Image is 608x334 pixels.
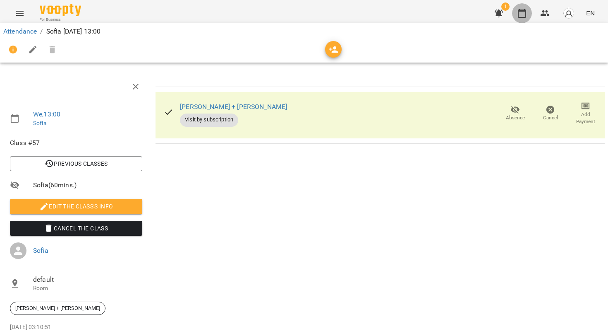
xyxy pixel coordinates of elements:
span: Visit by subscription [180,116,238,123]
span: Class #57 [10,138,142,148]
a: Sofia [33,120,46,126]
li: / [40,27,43,36]
div: [PERSON_NAME] + [PERSON_NAME] [10,302,105,315]
img: Voopty Logo [40,4,81,16]
p: Sofia [DATE] 13:00 [46,27,101,36]
span: Previous Classes [17,159,136,169]
span: Edit the class's Info [17,201,136,211]
p: Room [33,284,142,293]
span: default [33,275,142,285]
button: Previous Classes [10,156,142,171]
span: Cancel the class [17,223,136,233]
p: [DATE] 03:10:51 [10,323,142,332]
button: EN [583,5,598,21]
span: For Business [40,17,81,22]
button: Cancel [533,102,568,125]
a: Sofia [33,247,48,254]
a: Attendance [3,27,37,35]
button: Add Payment [568,102,603,125]
span: [PERSON_NAME] + [PERSON_NAME] [10,305,105,312]
span: Cancel [543,114,558,121]
button: Absence [498,102,533,125]
img: avatar_s.png [563,7,574,19]
a: We , 13:00 [33,110,60,118]
span: EN [586,9,595,17]
span: Add Payment [573,111,598,125]
nav: breadcrumb [3,27,605,36]
button: Menu [10,3,30,23]
span: Absence [506,114,525,121]
span: Sofia ( 60 mins. ) [33,180,142,190]
button: Edit the class's Info [10,199,142,214]
button: Cancel the class [10,221,142,236]
span: 1 [501,2,510,11]
a: [PERSON_NAME] + [PERSON_NAME] [180,103,287,111]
